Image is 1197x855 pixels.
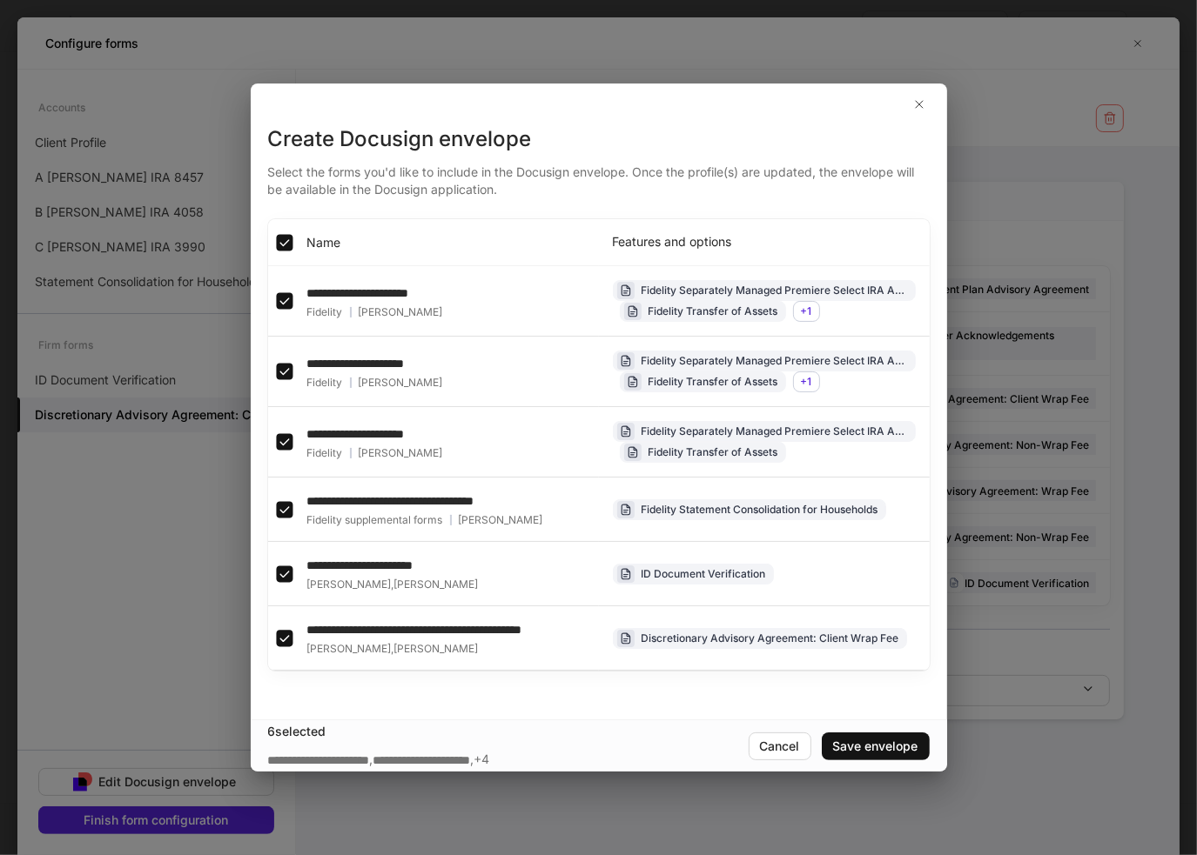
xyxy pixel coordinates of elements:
[307,642,479,656] div: ,
[307,578,479,591] div: ,
[307,513,543,527] div: Fidelity supplemental forms
[268,723,749,740] div: 6 selected
[801,375,812,388] span: + 1
[394,578,479,591] span: [PERSON_NAME]
[642,630,899,646] div: Discretionary Advisory Agreement: Client Wrap Fee
[268,153,930,198] div: Select the forms you'd like to include in the Docusign envelope. Once the profile(s) are updated,...
[359,446,443,460] span: [PERSON_NAME]
[801,304,812,317] span: + 1
[307,578,392,591] span: [PERSON_NAME]
[760,738,800,755] div: Cancel
[599,219,930,266] th: Features and options
[649,444,778,460] div: Fidelity Transfer of Assets
[268,125,930,153] div: Create Docusign envelope
[307,446,443,460] div: Fidelity
[749,732,811,760] button: Cancel
[394,642,479,656] span: [PERSON_NAME]
[642,423,908,439] div: Fidelity Separately Managed Premiere Select IRA Application -- [PERSON_NAME]
[642,501,878,518] div: Fidelity Statement Consolidation for Households
[649,303,778,319] div: Fidelity Transfer of Assets
[307,376,443,390] div: Fidelity
[268,751,490,769] div: , ,
[833,738,918,755] div: Save envelope
[307,642,392,656] span: [PERSON_NAME]
[642,282,908,298] div: Fidelity Separately Managed Premiere Select IRA Application -- Traditional IRA
[474,751,490,769] span: +4
[649,373,778,390] div: Fidelity Transfer of Assets
[359,305,443,319] span: [PERSON_NAME]
[642,565,766,582] div: ID Document Verification
[307,305,443,319] div: Fidelity
[307,234,341,251] span: Name
[359,376,443,390] span: [PERSON_NAME]
[822,732,930,760] button: Save envelope
[459,513,543,527] span: [PERSON_NAME]
[642,352,908,369] div: Fidelity Separately Managed Premiere Select IRA Application -- [PERSON_NAME]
